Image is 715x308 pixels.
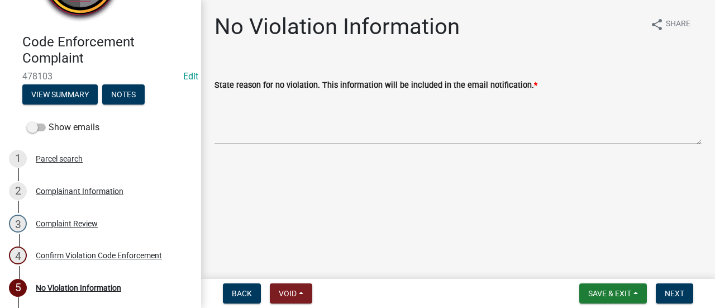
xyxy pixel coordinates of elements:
div: Complaint Review [36,220,98,228]
button: View Summary [22,84,98,105]
div: 3 [9,215,27,233]
i: share [650,18,664,31]
div: Confirm Violation Code Enforcement [36,252,162,259]
div: Complainant Information [36,187,123,195]
button: Save & Exit [579,283,647,304]
div: 1 [9,150,27,168]
span: Next [665,289,684,298]
h4: Code Enforcement Complaint [22,34,192,67]
button: Next [656,283,693,304]
span: Void [279,289,297,298]
a: Edit [183,71,198,82]
button: Notes [102,84,145,105]
label: Show emails [27,121,99,134]
div: No Violation Information [36,284,121,292]
wm-modal-confirm: Summary [22,91,98,99]
span: Save & Exit [588,289,631,298]
div: 4 [9,247,27,264]
wm-modal-confirm: Notes [102,91,145,99]
span: Share [666,18,690,31]
div: 2 [9,182,27,200]
span: Back [232,289,252,298]
div: 5 [9,279,27,297]
label: State reason for no violation. This information will be included in the email notification. [214,82,537,89]
button: Back [223,283,261,304]
span: 478103 [22,71,179,82]
button: Void [270,283,312,304]
h1: No Violation Information [214,13,460,40]
button: shareShare [641,13,699,35]
div: Parcel search [36,155,83,163]
wm-modal-confirm: Edit Application Number [183,71,198,82]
